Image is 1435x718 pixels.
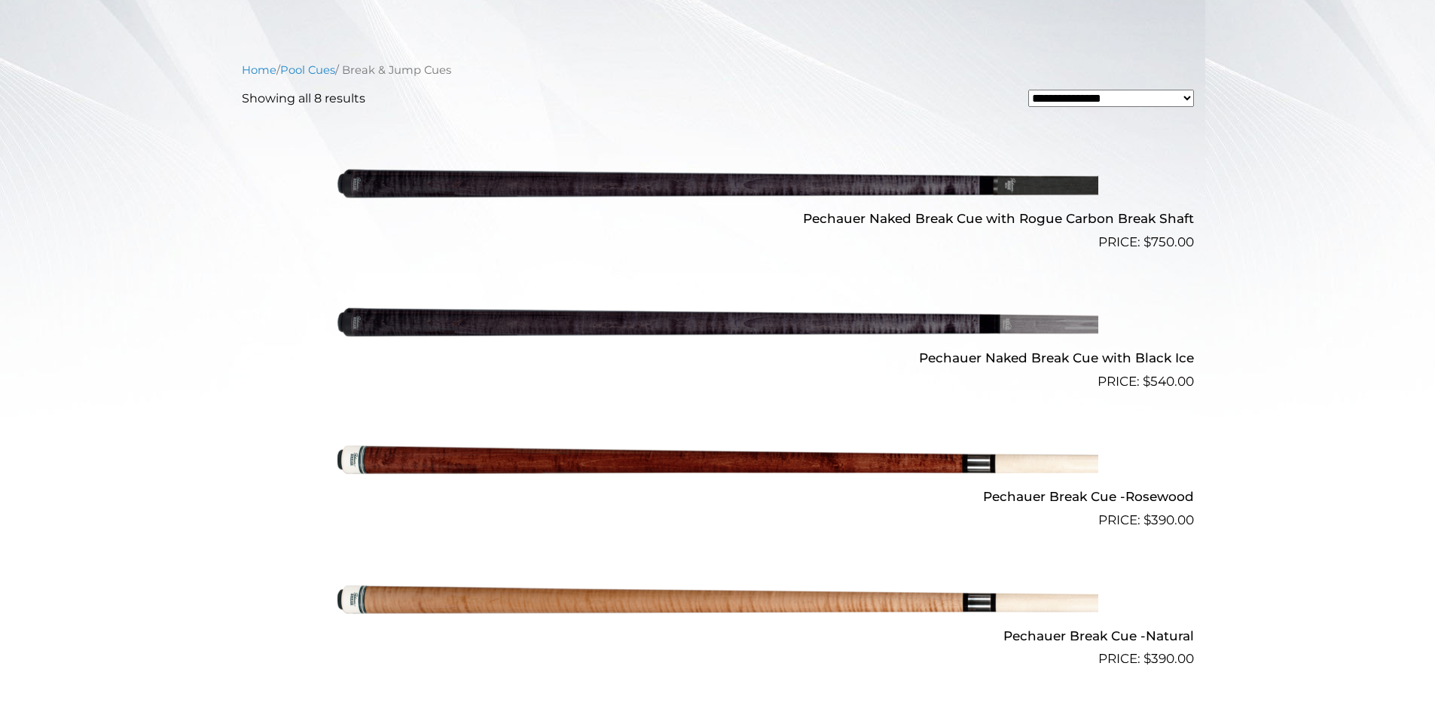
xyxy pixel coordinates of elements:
span: $ [1143,512,1151,527]
a: Pool Cues [280,63,335,77]
a: Pechauer Naked Break Cue with Rogue Carbon Break Shaft $750.00 [242,120,1194,252]
select: Shop order [1028,90,1194,107]
h2: Pechauer Break Cue -Natural [242,622,1194,649]
a: Pechauer Naked Break Cue with Black Ice $540.00 [242,258,1194,391]
a: Pechauer Break Cue -Natural $390.00 [242,536,1194,669]
nav: Breadcrumb [242,62,1194,78]
bdi: 750.00 [1143,234,1194,249]
img: Pechauer Naked Break Cue with Black Ice [337,258,1098,385]
h2: Pechauer Naked Break Cue with Rogue Carbon Break Shaft [242,205,1194,233]
img: Pechauer Naked Break Cue with Rogue Carbon Break Shaft [337,120,1098,246]
bdi: 390.00 [1143,651,1194,666]
bdi: 390.00 [1143,512,1194,527]
a: Home [242,63,276,77]
span: $ [1143,374,1150,389]
span: $ [1143,651,1151,666]
img: Pechauer Break Cue -Rosewood [337,398,1098,524]
h2: Pechauer Naked Break Cue with Black Ice [242,344,1194,371]
img: Pechauer Break Cue -Natural [337,536,1098,663]
span: $ [1143,234,1151,249]
bdi: 540.00 [1143,374,1194,389]
p: Showing all 8 results [242,90,365,108]
a: Pechauer Break Cue -Rosewood $390.00 [242,398,1194,530]
h2: Pechauer Break Cue -Rosewood [242,483,1194,511]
